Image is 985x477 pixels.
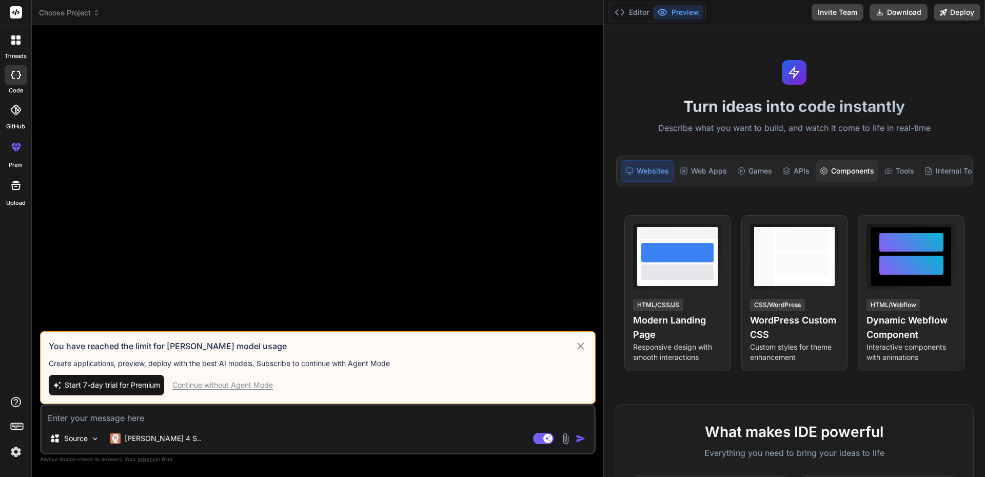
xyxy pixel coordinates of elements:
div: CSS/WordPress [750,299,805,311]
img: Pick Models [91,434,100,443]
div: HTML/CSS/JS [633,299,683,311]
span: Start 7-day trial for Premium [65,380,160,390]
button: Start 7-day trial for Premium [49,375,164,395]
div: Components [816,160,878,182]
button: Download [870,4,928,21]
h3: You have reached the limit for [PERSON_NAME] model usage [49,340,575,352]
label: code [9,86,23,95]
p: Interactive components with animations [866,342,956,362]
img: Claude 4 Sonnet [110,433,121,444]
h2: What makes IDE powerful [632,421,957,443]
button: Preview [653,5,703,20]
img: attachment [560,433,572,445]
div: APIs [778,160,814,182]
h4: WordPress Custom CSS [750,313,839,342]
p: Responsive design with smooth interactions [633,342,722,362]
p: Create applications, preview, deploy with the best AI models. Subscribe to continue with Agent Mode [49,358,587,369]
span: Choose Project [39,8,100,18]
p: Describe what you want to build, and watch it come to life in real-time [610,122,979,135]
label: GitHub [6,122,25,131]
div: Tools [880,160,918,182]
p: [PERSON_NAME] 4 S.. [125,433,201,444]
img: icon [576,433,586,444]
div: Websites [621,160,674,182]
p: Always double-check its answers. Your in Bind [40,454,596,464]
img: settings [7,443,25,461]
label: threads [5,52,27,61]
h1: Turn ideas into code instantly [610,97,979,116]
span: privacy [137,456,156,462]
div: Games [733,160,776,182]
p: Everything you need to bring your ideas to life [632,447,957,459]
p: Custom styles for theme enhancement [750,342,839,362]
button: Invite Team [812,4,863,21]
div: HTML/Webflow [866,299,920,311]
label: prem [9,161,23,169]
h4: Modern Landing Page [633,313,722,342]
h4: Dynamic Webflow Component [866,313,956,342]
button: Editor [610,5,653,20]
button: Deploy [934,4,980,21]
p: Source [64,433,88,444]
div: Continue without Agent Mode [172,380,273,390]
div: Web Apps [676,160,731,182]
label: Upload [6,199,26,207]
